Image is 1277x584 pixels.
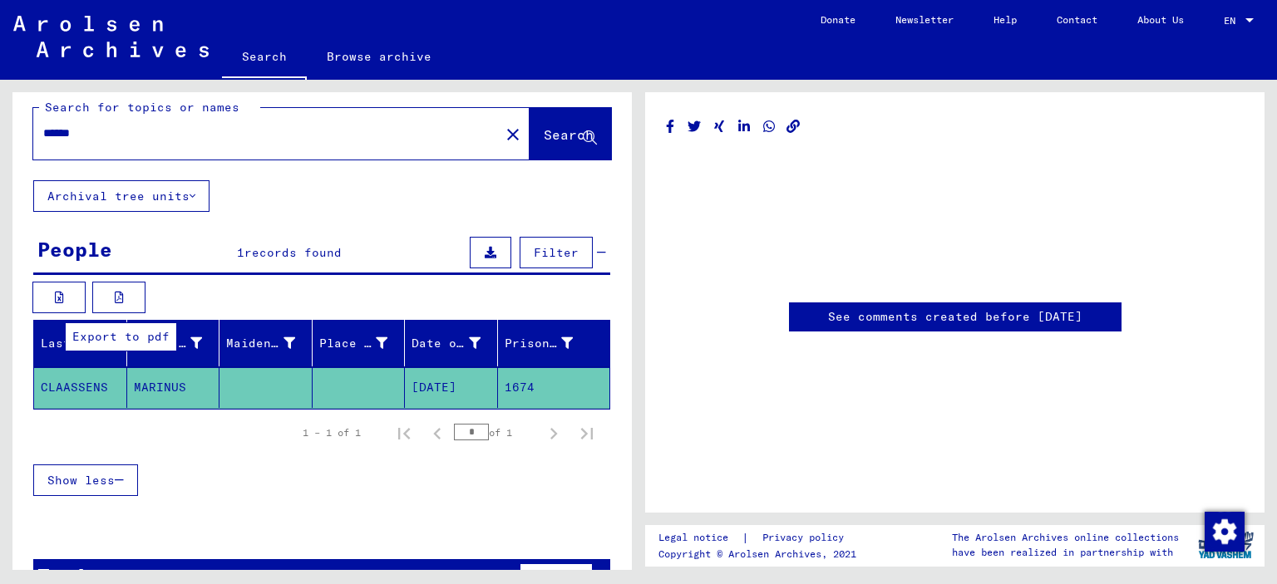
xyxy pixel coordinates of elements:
[319,330,409,356] div: Place of Birth
[303,425,361,440] div: 1 – 1 of 1
[658,529,864,547] div: |
[498,367,610,408] mat-cell: 1674
[37,234,112,264] div: People
[761,116,778,137] button: Share on WhatsApp
[13,16,209,57] img: Arolsen_neg.svg
[496,117,530,150] button: Clear
[662,116,679,137] button: Share on Facebook
[503,125,523,145] mat-icon: close
[537,416,570,449] button: Next page
[544,126,594,143] span: Search
[222,37,307,80] a: Search
[412,330,501,356] div: Date of Birth
[307,37,451,76] a: Browse archive
[952,545,1179,560] p: have been realized in partnership with
[828,308,1082,326] a: See comments created before [DATE]
[405,367,498,408] mat-cell: [DATE]
[658,529,742,547] a: Legal notice
[47,473,115,488] span: Show less
[226,335,295,352] div: Maiden Name
[570,416,604,449] button: Last page
[127,367,220,408] mat-cell: MARINUS
[33,464,138,496] button: Show less
[127,320,220,366] mat-header-cell: First Name
[134,330,224,356] div: First Name
[387,416,421,449] button: First page
[686,116,703,137] button: Share on Twitter
[33,180,210,212] button: Archival tree units
[421,416,454,449] button: Previous page
[952,530,1179,545] p: The Arolsen Archives online collections
[41,330,128,356] div: Last Name
[736,116,753,137] button: Share on LinkedIn
[749,529,864,547] a: Privacy policy
[45,100,239,115] mat-label: Search for topics or names
[41,335,107,352] div: Last Name
[34,367,127,408] mat-cell: CLAASSENS
[405,320,498,366] mat-header-cell: Date of Birth
[658,547,864,562] p: Copyright © Arolsen Archives, 2021
[412,335,481,352] div: Date of Birth
[34,320,127,366] mat-header-cell: Last Name
[534,245,579,260] span: Filter
[711,116,728,137] button: Share on Xing
[1224,15,1242,27] span: EN
[498,320,610,366] mat-header-cell: Prisoner #
[226,330,316,356] div: Maiden Name
[1195,524,1257,566] img: yv_logo.png
[1205,512,1245,552] img: Change consent
[134,335,203,352] div: First Name
[520,237,593,268] button: Filter
[313,320,406,366] mat-header-cell: Place of Birth
[219,320,313,366] mat-header-cell: Maiden Name
[505,335,574,352] div: Prisoner #
[505,330,594,356] div: Prisoner #
[454,425,537,440] div: of 1
[785,116,802,137] button: Copy link
[530,108,611,159] button: Search
[244,245,342,260] span: records found
[237,245,244,260] span: 1
[319,335,388,352] div: Place of Birth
